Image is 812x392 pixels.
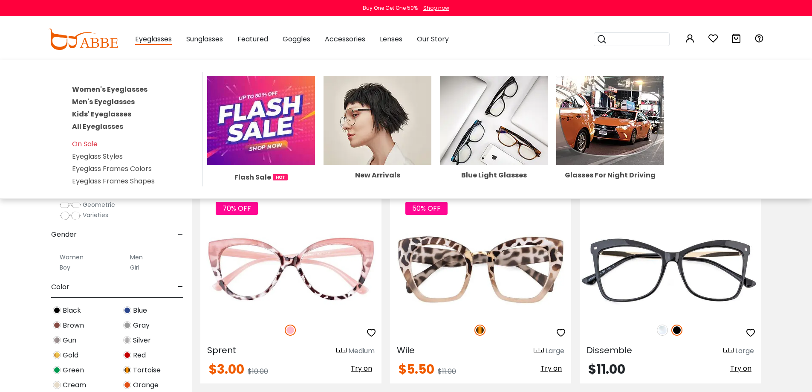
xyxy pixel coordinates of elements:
img: 1724998894317IetNH.gif [273,174,288,180]
span: Sunglasses [186,34,223,44]
a: Eyeglass Styles [72,151,123,161]
div: Blue Light Glasses [440,172,548,179]
a: Shop now [419,4,449,12]
span: Gold [63,350,78,360]
a: Kids' Eyeglasses [72,109,131,119]
a: Blue Light Glasses [440,115,548,179]
div: Glasses For Night Driving [556,172,664,179]
img: Black [671,325,682,336]
img: Pink Sprent - Acetate ,Universal Bridge Fit [200,224,381,315]
span: $11.00 [438,366,456,376]
div: Large [735,346,754,356]
div: Shop now [423,4,449,12]
span: 70% OFF [216,202,258,215]
img: Geometric.png [60,201,81,209]
span: Dissemble [587,344,632,356]
span: $11.00 [588,360,625,378]
img: Orange [123,381,131,389]
span: Goggles [283,34,310,44]
div: Medium [348,346,375,356]
img: Tortoise [474,325,485,336]
span: Try on [540,363,562,373]
span: Sprent [207,344,236,356]
span: Black [63,305,81,316]
span: Gender [51,224,77,245]
span: Lenses [380,34,402,44]
span: Color [51,277,69,297]
a: Eyeglass Frames Shapes [72,176,155,186]
img: Flash Sale [207,76,315,165]
span: Featured [237,34,268,44]
span: Flash Sale [234,172,271,183]
label: Boy [60,262,70,273]
img: Silver [123,336,131,344]
span: Wile [397,344,415,356]
span: Gun [63,335,76,346]
label: Women [60,252,84,262]
span: Accessories [325,34,365,44]
span: Orange [133,380,159,390]
img: Varieties.png [60,211,81,220]
a: Men's Eyeglasses [72,97,135,107]
span: Tortoise [133,365,161,375]
img: Blue [123,306,131,314]
span: $5.50 [399,360,434,378]
img: size ruler [534,348,544,354]
img: New Arrivals [324,76,431,165]
a: On Sale [72,139,98,149]
img: Blue Light Glasses [440,76,548,165]
img: abbeglasses.com [48,29,118,50]
span: 50% OFF [405,202,448,215]
a: All Eyeglasses [72,122,123,131]
label: Girl [130,262,139,273]
span: - [178,277,183,297]
span: Blue [133,305,147,316]
img: Tortoise [123,366,131,374]
span: Geometric [83,200,115,209]
img: Gold [53,351,61,359]
img: Pink [285,325,296,336]
span: $10.00 [248,366,268,376]
a: Eyeglass Frames Colors [72,164,152,174]
span: Our Story [417,34,449,44]
img: Black Dissemble - Plastic ,Universal Bridge Fit [580,224,761,315]
span: $3.00 [209,360,244,378]
span: Cream [63,380,86,390]
img: Gun [53,336,61,344]
button: Try on [728,363,754,374]
span: Eyeglasses [135,34,172,45]
div: Large [546,346,564,356]
img: Clear [657,325,668,336]
span: Red [133,350,146,360]
a: Flash Sale [207,115,315,183]
img: Tortoise Wile - Plastic ,Universal Bridge Fit [390,224,571,315]
a: New Arrivals [324,115,431,179]
img: Green [53,366,61,374]
img: size ruler [723,348,734,354]
button: Try on [348,363,375,374]
span: - [178,224,183,245]
div: Buy One Get One 50% [363,4,418,12]
img: Brown [53,321,61,329]
div: New Arrivals [324,172,431,179]
button: Try on [538,363,564,374]
span: Gray [133,320,150,331]
span: Silver [133,335,151,346]
img: Red [123,351,131,359]
label: Men [130,252,143,262]
span: Green [63,365,84,375]
img: size ruler [336,348,347,354]
span: Try on [351,363,372,373]
img: Black [53,306,61,314]
span: Varieties [83,211,108,219]
a: Glasses For Night Driving [556,115,664,179]
span: Brown [63,320,84,331]
span: Try on [730,363,751,373]
a: Women's Eyeglasses [72,84,147,94]
img: Glasses For Night Driving [556,76,664,165]
img: Cream [53,381,61,389]
img: Gray [123,321,131,329]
